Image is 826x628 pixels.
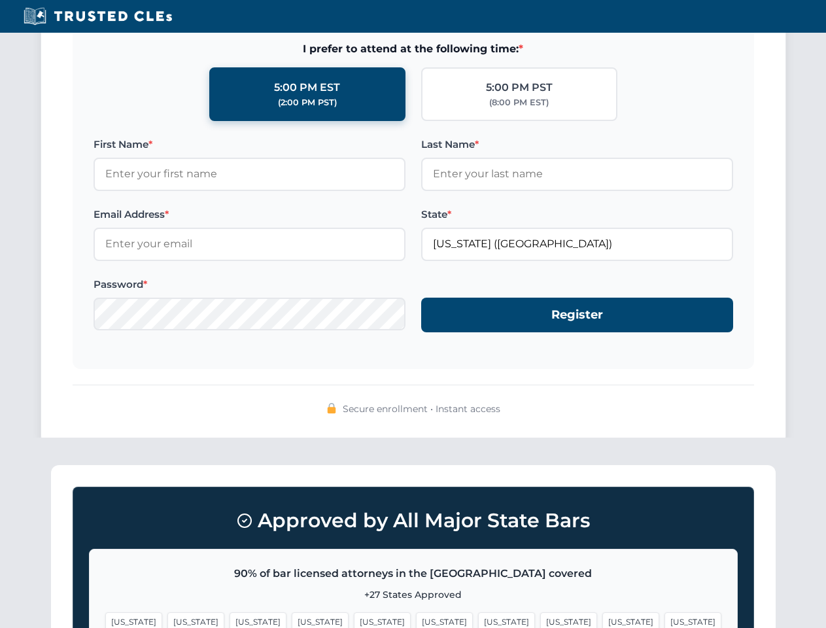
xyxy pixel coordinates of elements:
[94,41,733,58] span: I prefer to attend at the following time:
[94,137,405,152] label: First Name
[421,137,733,152] label: Last Name
[274,79,340,96] div: 5:00 PM EST
[421,158,733,190] input: Enter your last name
[94,158,405,190] input: Enter your first name
[94,207,405,222] label: Email Address
[343,402,500,416] span: Secure enrollment • Instant access
[421,207,733,222] label: State
[421,298,733,332] button: Register
[278,96,337,109] div: (2:00 PM PST)
[421,228,733,260] input: Florida (FL)
[486,79,553,96] div: 5:00 PM PST
[20,7,176,26] img: Trusted CLEs
[94,277,405,292] label: Password
[89,503,738,538] h3: Approved by All Major State Bars
[489,96,549,109] div: (8:00 PM EST)
[94,228,405,260] input: Enter your email
[105,565,721,582] p: 90% of bar licensed attorneys in the [GEOGRAPHIC_DATA] covered
[326,403,337,413] img: 🔒
[105,587,721,602] p: +27 States Approved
